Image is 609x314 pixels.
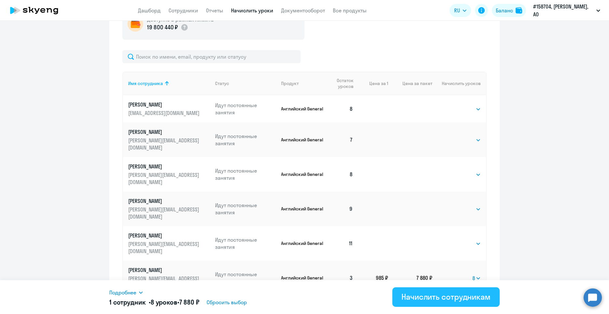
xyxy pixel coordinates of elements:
[128,266,201,274] p: [PERSON_NAME]
[169,7,198,14] a: Сотрудники
[128,128,201,136] p: [PERSON_NAME]
[281,171,325,177] p: Английский General
[325,192,358,226] td: 9
[109,289,136,296] span: Подробнее
[215,236,276,250] p: Идут постоянные занятия
[450,4,471,17] button: RU
[215,80,276,86] div: Статус
[281,106,325,112] p: Английский General
[281,240,325,246] p: Английский General
[281,275,325,281] p: Английский General
[530,3,603,18] button: #158704, [PERSON_NAME], АО
[147,23,178,32] p: 19 800 440 ₽
[496,7,513,14] div: Баланс
[128,232,210,255] a: [PERSON_NAME][PERSON_NAME][EMAIL_ADDRESS][DOMAIN_NAME]
[128,197,201,205] p: [PERSON_NAME]
[128,109,201,117] p: [EMAIL_ADDRESS][DOMAIN_NAME]
[401,292,491,302] div: Начислить сотрудникам
[492,4,526,17] button: Балансbalance
[128,197,210,220] a: [PERSON_NAME][PERSON_NAME][EMAIL_ADDRESS][DOMAIN_NAME]
[128,266,210,289] a: [PERSON_NAME][PERSON_NAME][EMAIL_ADDRESS][DOMAIN_NAME]
[128,240,201,255] p: [PERSON_NAME][EMAIL_ADDRESS][DOMAIN_NAME]
[128,232,201,239] p: [PERSON_NAME]
[128,101,201,108] p: [PERSON_NAME]
[330,78,353,89] span: Остаток уроков
[454,7,460,14] span: RU
[358,72,388,95] th: Цена за 1
[128,163,210,186] a: [PERSON_NAME][PERSON_NAME][EMAIL_ADDRESS][DOMAIN_NAME]
[128,128,210,151] a: [PERSON_NAME][PERSON_NAME][EMAIL_ADDRESS][DOMAIN_NAME]
[392,287,500,307] button: Начислить сотрудникам
[325,226,358,261] td: 11
[358,261,388,295] td: 985 ₽
[325,261,358,295] td: 3
[207,298,247,306] span: Сбросить выбор
[206,7,223,14] a: Отчеты
[128,163,201,170] p: [PERSON_NAME]
[231,7,273,14] a: Начислить уроки
[215,80,229,86] div: Статус
[533,3,594,18] p: #158704, [PERSON_NAME], АО
[109,298,199,307] h5: 1 сотрудник • •
[128,101,210,117] a: [PERSON_NAME][EMAIL_ADDRESS][DOMAIN_NAME]
[281,206,325,212] p: Английский General
[128,275,201,289] p: [PERSON_NAME][EMAIL_ADDRESS][DOMAIN_NAME]
[325,122,358,157] td: 7
[128,171,201,186] p: [PERSON_NAME][EMAIL_ADDRESS][DOMAIN_NAME]
[215,271,276,285] p: Идут постоянные занятия
[128,80,210,86] div: Имя сотрудника
[128,137,201,151] p: [PERSON_NAME][EMAIL_ADDRESS][DOMAIN_NAME]
[281,7,325,14] a: Документооборот
[388,261,432,295] td: 7 880 ₽
[179,298,199,306] span: 7 880 ₽
[330,78,358,89] div: Остаток уроков
[215,102,276,116] p: Идут постоянные занятия
[388,72,432,95] th: Цена за пакет
[128,206,201,220] p: [PERSON_NAME][EMAIL_ADDRESS][DOMAIN_NAME]
[516,7,522,14] img: balance
[215,167,276,181] p: Идут постоянные занятия
[281,137,325,143] p: Английский General
[281,80,299,86] div: Продукт
[432,72,486,95] th: Начислить уроков
[128,80,163,86] div: Имя сотрудника
[215,202,276,216] p: Идут постоянные занятия
[281,80,325,86] div: Продукт
[325,95,358,122] td: 8
[333,7,367,14] a: Все продукты
[122,50,301,63] input: Поиск по имени, email, продукту или статусу
[138,7,161,14] a: Дашборд
[151,298,177,306] span: 8 уроков
[325,157,358,192] td: 8
[215,133,276,147] p: Идут постоянные занятия
[128,16,143,32] img: wallet-circle.png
